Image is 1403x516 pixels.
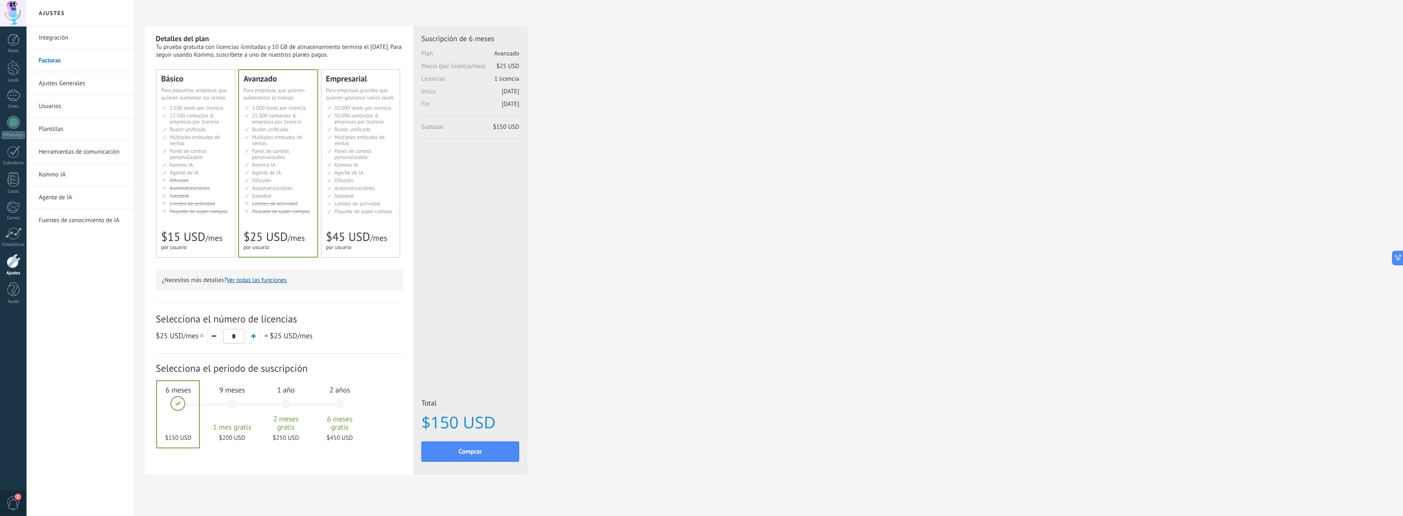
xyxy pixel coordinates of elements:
a: Facturas [39,49,126,72]
span: por usuario [161,244,187,251]
div: Avanzado [243,75,313,83]
div: Ajustes [2,271,25,276]
span: 6 meses gratis [318,415,362,431]
button: Ver todas las funciones [227,276,287,284]
span: = [264,331,268,340]
div: Listas [2,189,25,194]
span: $25 USD [156,331,183,340]
a: Fuentes de conocimiento de IA [39,209,126,232]
span: $45 USD [326,229,370,245]
span: Precio (por licencia/mes) [421,62,519,75]
span: $450 USD [318,434,362,442]
span: Avanzado [494,50,519,57]
span: Inicio [421,88,519,100]
span: Salesbot [334,192,354,199]
span: Automatizaciónes [334,185,375,192]
span: /mes [205,233,222,243]
span: Panel de control personalizable [170,148,207,161]
span: Salesbot [252,192,272,199]
span: $150 USD [421,413,519,431]
li: Facturas [27,49,134,72]
li: Integración [27,26,134,49]
div: WhatsApp [2,131,25,139]
a: Agente de IA [39,186,126,209]
a: Herramientas de comunicación [39,141,126,163]
span: Selecciona el número de licencias [156,313,403,325]
span: 2 años [318,385,362,395]
p: ¿Necesitas más detalles? [162,276,397,284]
span: $150 USD [493,123,519,131]
span: Selecciona el período de suscripción [156,362,403,375]
span: 9 meses [210,385,254,395]
span: 5.000 leads por licencia [252,104,306,111]
span: 12.500 contactos & empresas por licencia [170,112,219,125]
span: Kommo IA [170,161,193,168]
span: /mes [270,331,312,340]
div: Tu prueba gratuita con licencias ilimitadas y 10 GB de almacenamiento termina el [DATE]. Para seg... [156,43,403,59]
span: Panel de control personalizable [252,148,289,161]
a: Kommo IA [39,163,126,186]
span: Salesbot [170,192,189,199]
span: Total [421,398,519,410]
span: 2 meses gratis [264,415,308,431]
div: Básico [161,75,230,83]
a: Usuarios [39,95,126,118]
span: Para empresas que quieren automatizar el trabajo [243,87,305,101]
span: $25 USD [270,331,297,340]
b: Detalles del plan [156,34,209,43]
a: Plantillas [39,118,126,141]
a: Integración [39,26,126,49]
span: Automatizaciónes [170,185,210,192]
span: Agente de IA [170,169,199,176]
span: 6 meses [156,385,200,395]
span: Fin [421,100,519,113]
span: Paquete de super campos [170,208,228,215]
span: /mes [288,233,305,243]
div: Chats [2,104,25,109]
li: Fuentes de conocimiento de IA [27,209,134,232]
span: Múltiples embudos de ventas [252,134,302,147]
span: Buzón unificado [252,126,288,133]
span: Paquete de super campos [252,208,310,215]
span: Agente de IA [252,169,281,176]
span: Buzón unificado [170,126,206,133]
span: Agente de IA [334,169,363,176]
span: $200 USD [210,434,254,442]
div: Calendario [2,161,25,166]
span: 1 licencia [494,75,519,83]
span: Kommo IA [252,161,275,168]
span: Plan [421,50,519,62]
span: $25 USD [496,62,519,70]
div: Correo [2,216,25,221]
span: $15 USD [161,229,205,245]
span: Paquete de super campos [334,208,392,215]
li: Agente de IA [27,186,134,209]
span: Difusión [252,177,271,184]
span: Difusión [334,177,353,184]
span: $25 USD [243,229,288,245]
span: $150 USD [156,434,200,442]
span: 10.000 leads por licencia [334,104,391,111]
div: Empresarial [326,75,395,83]
div: Ayuda [2,299,25,304]
span: 2.500 leads por licencia [170,104,224,111]
span: Límites de actividad [170,200,215,207]
span: 1 año [264,385,308,395]
span: 25.000 contactos & empresas por licencia [252,112,301,125]
span: 50.000 contactos & empresas por licencia [334,112,383,125]
span: Límites de actividad [252,200,298,207]
span: /mes [370,233,387,243]
span: Automatizaciónes [252,185,292,192]
span: Comprar [458,449,482,454]
span: 2 [15,494,21,500]
div: Estadísticas [2,242,25,247]
span: Suscripción de 6 meses [421,34,519,43]
span: /mes [156,331,205,340]
li: Herramientas de comunicación [27,141,134,163]
span: por usuario [326,244,352,251]
li: Kommo IA [27,163,134,186]
span: $250 USD [264,434,308,442]
span: Difusión [170,177,188,184]
a: Ajustes Generales [39,72,126,95]
span: Múltiples embudos de ventas [334,134,385,147]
